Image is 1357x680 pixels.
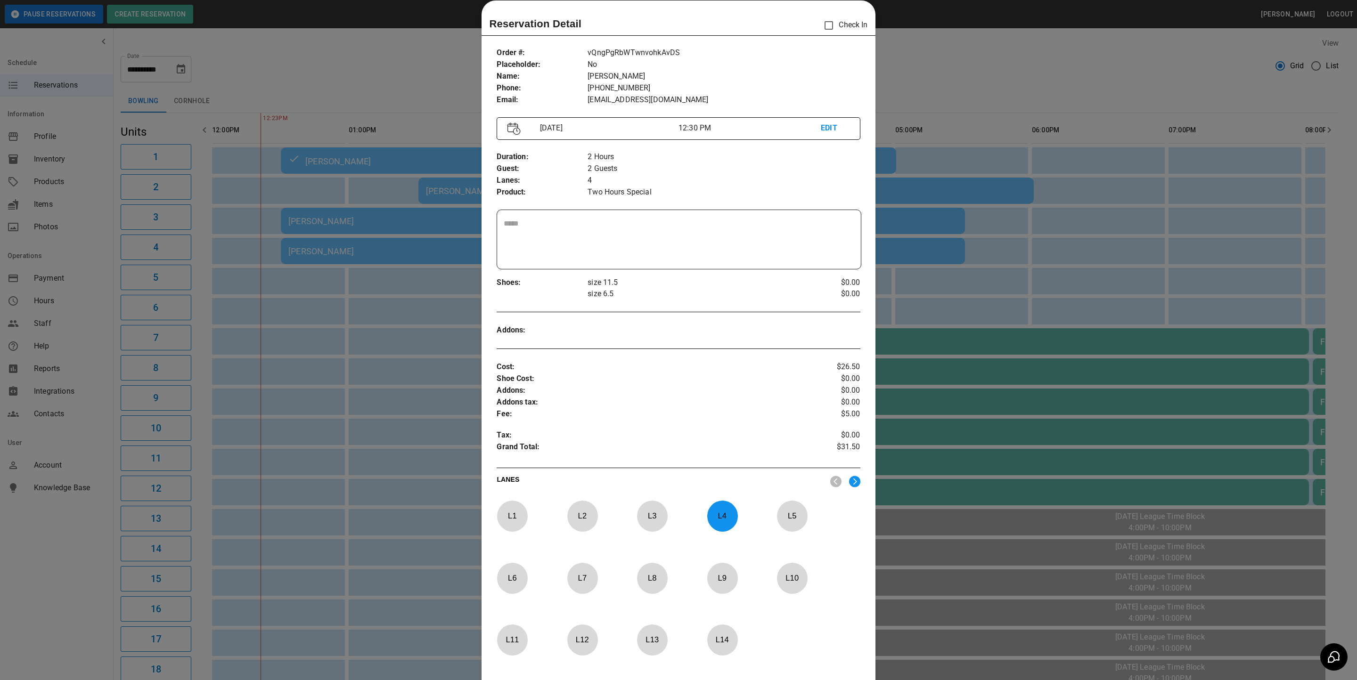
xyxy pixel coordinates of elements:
[830,476,842,487] img: nav_left.svg
[707,567,738,589] p: L 9
[567,567,598,589] p: L 7
[800,441,860,455] p: $31.50
[497,151,588,163] p: Duration :
[588,186,860,198] p: Two Hours Special
[497,175,588,186] p: Lanes :
[588,163,860,175] p: 2 Guests
[588,47,860,59] p: vQngPgRbWTwnvohkAvDS
[497,441,800,455] p: Grand Total :
[588,59,860,71] p: No
[497,163,588,175] p: Guest :
[707,505,738,527] p: L 4
[497,47,588,59] p: Order # :
[588,71,860,82] p: [PERSON_NAME]
[567,505,598,527] p: L 2
[678,122,821,134] p: 12:30 PM
[800,373,860,385] p: $0.00
[800,429,860,441] p: $0.00
[497,59,588,71] p: Placeholder :
[588,175,860,186] p: 4
[588,82,860,94] p: [PHONE_NUMBER]
[637,629,668,651] p: L 13
[497,186,588,198] p: Product :
[497,567,528,589] p: L 6
[497,82,588,94] p: Phone :
[637,567,668,589] p: L 8
[497,277,588,289] p: Shoes :
[588,288,800,300] p: size 6.5
[497,429,800,441] p: Tax :
[637,505,668,527] p: L 3
[800,277,860,288] p: $0.00
[800,408,860,420] p: $5.00
[777,505,808,527] p: L 5
[588,277,800,288] p: size 11.5
[821,122,849,134] p: EDIT
[489,16,581,32] p: Reservation Detail
[497,71,588,82] p: Name :
[497,397,800,408] p: Addons tax :
[588,151,860,163] p: 2 Hours
[707,629,738,651] p: L 14
[819,16,867,35] p: Check In
[800,385,860,397] p: $0.00
[588,94,860,106] p: [EMAIL_ADDRESS][DOMAIN_NAME]
[849,476,860,487] img: right.svg
[497,408,800,420] p: Fee :
[800,288,860,300] p: $0.00
[497,94,588,106] p: Email :
[497,505,528,527] p: L 1
[497,385,800,397] p: Addons :
[800,397,860,408] p: $0.00
[507,122,521,135] img: Vector
[536,122,678,134] p: [DATE]
[497,373,800,385] p: Shoe Cost :
[497,475,822,488] p: LANES
[497,629,528,651] p: L 11
[800,361,860,373] p: $26.50
[777,567,808,589] p: L 10
[567,629,598,651] p: L 12
[497,361,800,373] p: Cost :
[497,324,588,336] p: Addons :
